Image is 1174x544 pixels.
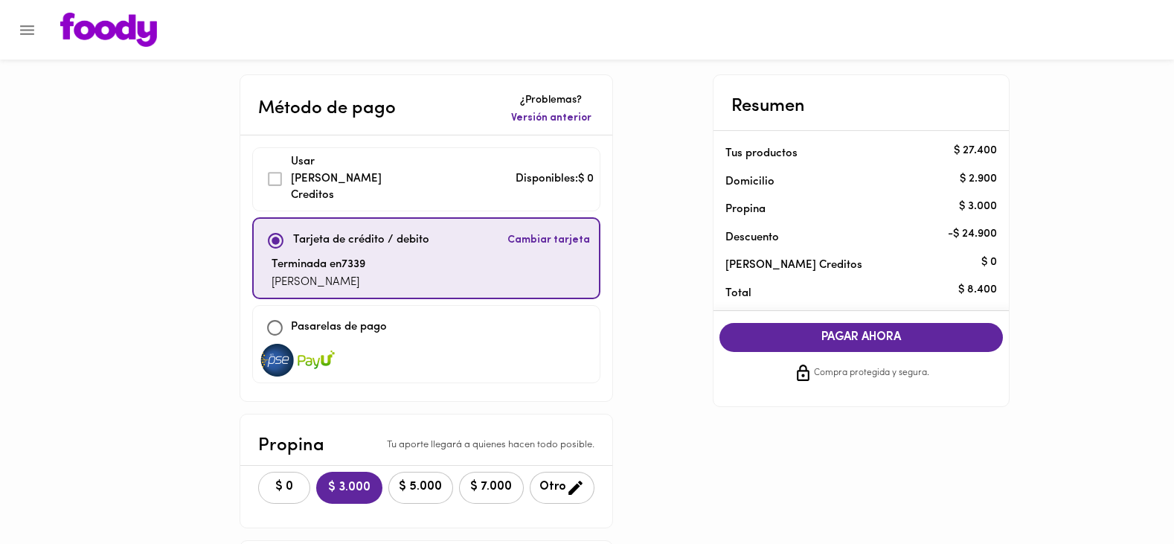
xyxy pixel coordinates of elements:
p: $ 3.000 [959,199,997,214]
button: $ 3.000 [316,472,382,504]
p: Resumen [731,93,805,120]
span: Otro [539,479,585,497]
p: Descuento [725,230,779,246]
p: Total [725,286,974,301]
span: Compra protegida y segura. [814,366,929,381]
p: [PERSON_NAME] [272,275,365,292]
p: Tarjeta de crédito / debito [293,232,429,249]
p: Propina [258,432,324,459]
p: $ 0 [981,255,997,270]
p: Tus productos [725,146,974,161]
img: visa [259,344,296,377]
p: Método de pago [258,95,396,122]
span: Versión anterior [511,111,591,126]
span: $ 7.000 [469,480,514,494]
span: PAGAR AHORA [734,330,989,345]
button: $ 7.000 [459,472,524,504]
p: - $ 24.900 [948,227,997,243]
span: $ 5.000 [398,480,443,494]
p: Domicilio [725,174,774,190]
p: Disponibles: $ 0 [516,171,594,188]
p: $ 27.400 [954,143,997,159]
p: Terminada en 7339 [272,257,365,274]
span: $ 3.000 [328,481,371,495]
button: $ 0 [258,472,310,504]
button: $ 5.000 [388,472,453,504]
button: Otro [530,472,594,504]
img: visa [298,344,335,377]
button: Menu [9,12,45,48]
p: Usar [PERSON_NAME] Creditos [291,154,393,205]
p: $ 2.900 [960,171,997,187]
p: Propina [725,202,974,217]
iframe: Messagebird Livechat Widget [1088,458,1159,529]
img: logo.png [60,13,157,47]
button: Cambiar tarjeta [504,225,593,257]
button: Versión anterior [508,108,594,129]
p: $ 8.400 [958,283,997,298]
p: ¿Problemas? [508,93,594,108]
p: [PERSON_NAME] Creditos [725,257,974,273]
p: Pasarelas de pago [291,319,387,336]
span: $ 0 [268,480,301,494]
p: Tu aporte llegará a quienes hacen todo posible. [387,438,594,452]
button: PAGAR AHORA [719,323,1004,352]
span: Cambiar tarjeta [507,233,590,248]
